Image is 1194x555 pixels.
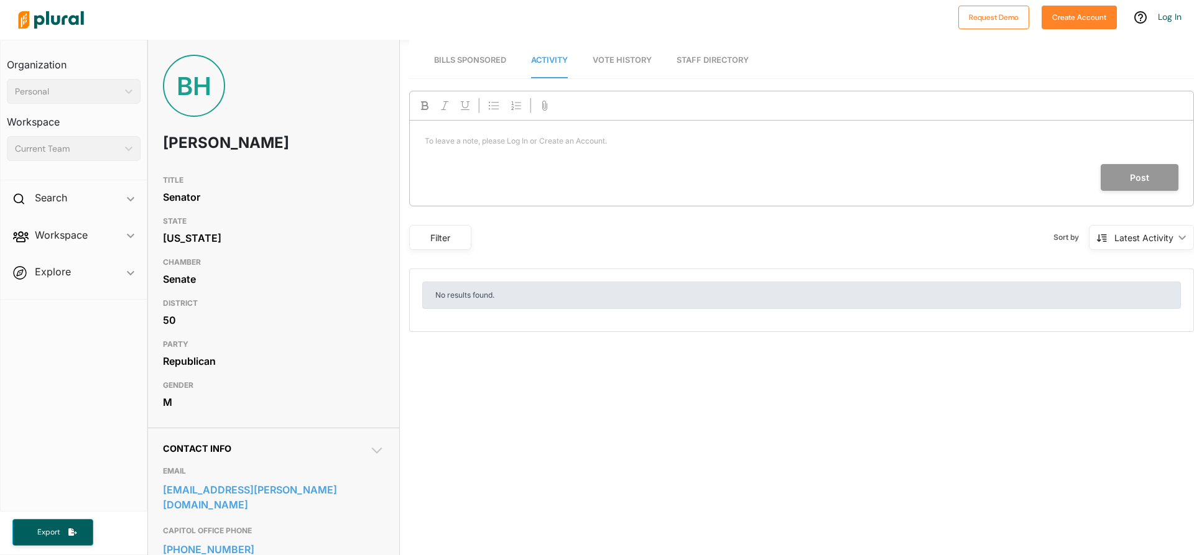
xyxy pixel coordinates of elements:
[163,337,384,352] h3: PARTY
[422,282,1181,309] div: No results found.
[1101,164,1178,191] button: Post
[12,519,93,546] button: Export
[163,464,384,479] h3: EMAIL
[958,10,1029,23] a: Request Demo
[163,55,225,117] div: BH
[163,378,384,393] h3: GENDER
[163,270,384,288] div: Senate
[434,55,506,65] span: Bills Sponsored
[163,352,384,370] div: Republican
[7,104,141,131] h3: Workspace
[1042,6,1117,29] button: Create Account
[163,188,384,206] div: Senator
[163,229,384,247] div: [US_STATE]
[163,214,384,229] h3: STATE
[163,311,384,329] div: 50
[15,142,120,155] div: Current Team
[163,443,231,454] span: Contact Info
[417,231,463,244] div: Filter
[1114,231,1173,244] div: Latest Activity
[1053,232,1089,243] span: Sort by
[163,523,384,538] h3: CAPITOL OFFICE PHONE
[677,43,749,78] a: Staff Directory
[163,296,384,311] h3: DISTRICT
[1158,11,1182,22] a: Log In
[163,480,384,514] a: [EMAIL_ADDRESS][PERSON_NAME][DOMAIN_NAME]
[29,527,68,538] span: Export
[593,43,652,78] a: Vote History
[1042,10,1117,23] a: Create Account
[163,393,384,411] div: M
[531,43,568,78] a: Activity
[958,6,1029,29] button: Request Demo
[7,47,141,74] h3: Organization
[163,173,384,188] h3: TITLE
[434,43,506,78] a: Bills Sponsored
[163,255,384,270] h3: CHAMBER
[35,191,67,204] h2: Search
[593,55,652,65] span: Vote History
[163,124,295,162] h1: [PERSON_NAME]
[15,85,120,98] div: Personal
[531,55,568,65] span: Activity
